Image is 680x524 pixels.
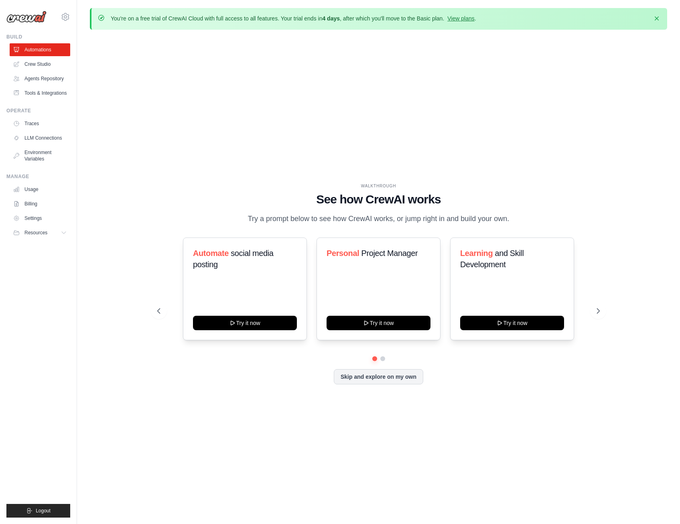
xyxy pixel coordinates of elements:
[10,43,70,56] a: Automations
[10,183,70,196] a: Usage
[157,183,600,189] div: WALKTHROUGH
[193,249,229,258] span: Automate
[6,504,70,518] button: Logout
[24,230,47,236] span: Resources
[361,249,418,258] span: Project Manager
[193,316,297,330] button: Try it now
[10,197,70,210] a: Billing
[6,11,47,23] img: Logo
[10,226,70,239] button: Resources
[244,213,514,225] p: Try a prompt below to see how CrewAI works, or jump right in and build your own.
[334,369,423,384] button: Skip and explore on my own
[322,15,340,22] strong: 4 days
[193,249,274,269] span: social media posting
[447,15,474,22] a: View plans
[640,485,680,524] iframe: Chat Widget
[10,117,70,130] a: Traces
[10,212,70,225] a: Settings
[111,14,476,22] p: You're on a free trial of CrewAI Cloud with full access to all features. Your trial ends in , aft...
[10,87,70,100] a: Tools & Integrations
[36,508,51,514] span: Logout
[157,192,600,207] h1: See how CrewAI works
[6,173,70,180] div: Manage
[10,58,70,71] a: Crew Studio
[460,316,564,330] button: Try it now
[327,316,430,330] button: Try it now
[6,108,70,114] div: Operate
[327,249,359,258] span: Personal
[10,146,70,165] a: Environment Variables
[10,132,70,144] a: LLM Connections
[6,34,70,40] div: Build
[460,249,493,258] span: Learning
[10,72,70,85] a: Agents Repository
